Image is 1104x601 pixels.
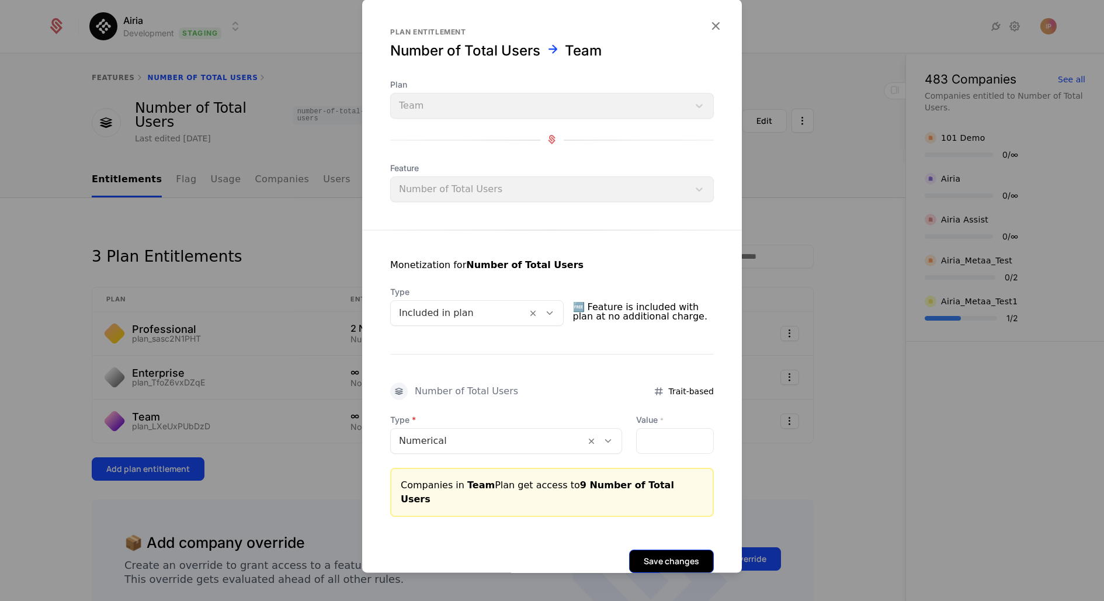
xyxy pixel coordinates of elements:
span: 9 Number of Total Users [401,480,674,505]
span: Plan [390,79,714,91]
div: Team [565,41,602,60]
div: Number of Total Users [390,41,540,60]
span: Type [390,414,622,426]
button: Save changes [629,550,714,573]
span: 🆓 Feature is included with plan at no additional charge. [573,298,714,326]
span: Team [467,480,495,491]
div: Number of Total Users [415,387,518,396]
span: Feature [390,162,714,174]
div: Companies in Plan get access to [401,478,703,506]
label: Value [636,414,714,426]
strong: Number of Total Users [466,259,584,270]
span: Trait-based [668,385,714,397]
div: Plan entitlement [390,27,714,37]
span: Type [390,286,564,298]
div: Monetization for [390,258,584,272]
